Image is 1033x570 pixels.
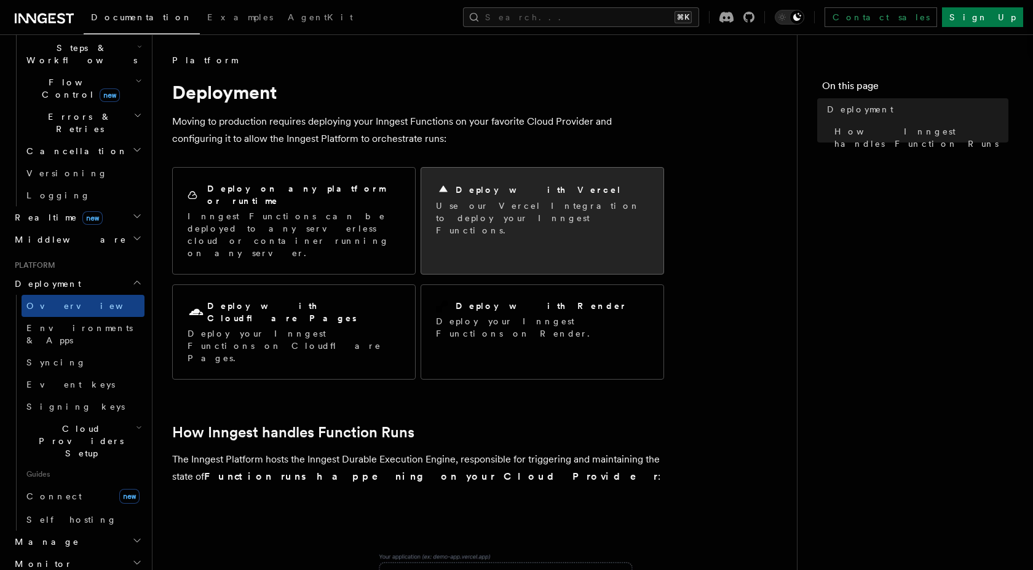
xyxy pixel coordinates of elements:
[775,10,804,25] button: Toggle dark mode
[22,76,135,101] span: Flow Control
[22,295,144,317] a: Overview
[10,278,81,290] span: Deployment
[26,323,133,345] span: Environments & Apps
[10,15,144,206] div: Inngest Functions
[10,273,144,295] button: Deployment
[22,373,144,396] a: Event keys
[829,120,1008,155] a: How Inngest handles Function Runs
[10,536,79,548] span: Manage
[172,167,416,275] a: Deploy on any platform or runtimeInngest Functions can be deployed to any serverless cloud or con...
[172,113,664,147] p: Moving to production requires deploying your Inngest Functions on your favorite Cloud Provider an...
[10,260,55,270] span: Platform
[200,4,280,33] a: Examples
[172,81,664,103] h1: Deployment
[22,484,144,509] a: Connectnew
[26,515,117,525] span: Self hosting
[26,357,86,367] span: Syncing
[204,470,658,482] strong: Function runs happening on your Cloud Provider
[26,380,115,389] span: Event keys
[22,106,144,140] button: Errors & Retries
[22,396,144,418] a: Signing keys
[22,42,137,66] span: Steps & Workflows
[22,145,128,157] span: Cancellation
[10,558,73,570] span: Monitor
[280,4,360,33] a: AgentKit
[10,206,144,228] button: Realtimenew
[22,509,144,531] a: Self hosting
[463,7,699,27] button: Search...⌘K
[22,464,144,484] span: Guides
[942,7,1023,27] a: Sign Up
[172,424,414,441] a: How Inngest handles Function Runs
[26,190,90,200] span: Logging
[22,71,144,106] button: Flow Controlnew
[288,12,353,22] span: AgentKit
[26,168,108,178] span: Versioning
[119,489,140,504] span: new
[675,11,692,23] kbd: ⌘K
[436,200,649,236] p: Use our Vercel Integration to deploy your Inngest Functions.
[22,111,133,135] span: Errors & Retries
[827,103,893,115] span: Deployment
[436,315,649,340] p: Deploy your Inngest Functions on Render.
[188,210,400,259] p: Inngest Functions can be deployed to any serverless cloud or container running on any server.
[188,327,400,364] p: Deploy your Inngest Functions on Cloudflare Pages.
[822,79,1008,98] h4: On this page
[22,423,136,459] span: Cloud Providers Setup
[172,284,416,380] a: Deploy with Cloudflare PagesDeploy your Inngest Functions on Cloudflare Pages.
[207,12,273,22] span: Examples
[207,300,400,324] h2: Deploy with Cloudflare Pages
[22,162,144,184] a: Versioning
[825,7,937,27] a: Contact sales
[26,491,82,501] span: Connect
[84,4,200,34] a: Documentation
[172,54,237,66] span: Platform
[22,418,144,464] button: Cloud Providers Setup
[22,351,144,373] a: Syncing
[188,304,205,321] svg: Cloudflare
[10,531,144,553] button: Manage
[26,402,125,412] span: Signing keys
[421,284,664,380] a: Deploy with RenderDeploy your Inngest Functions on Render.
[822,98,1008,120] a: Deployment
[91,12,192,22] span: Documentation
[421,167,664,275] a: Deploy with VercelUse our Vercel Integration to deploy your Inngest Functions.
[207,182,400,207] h2: Deploy on any platform or runtime
[10,295,144,531] div: Deployment
[10,233,127,246] span: Middleware
[22,37,144,71] button: Steps & Workflows
[10,228,144,251] button: Middleware
[100,88,120,102] span: new
[22,184,144,206] a: Logging
[172,451,664,485] p: The Inngest Platform hosts the Inngest Durable Execution Engine, responsible for triggering and m...
[456,184,622,196] h2: Deploy with Vercel
[22,140,144,162] button: Cancellation
[834,125,1008,150] span: How Inngest handles Function Runs
[10,211,103,224] span: Realtime
[456,300,627,312] h2: Deploy with Render
[26,301,153,311] span: Overview
[22,317,144,351] a: Environments & Apps
[82,211,103,225] span: new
